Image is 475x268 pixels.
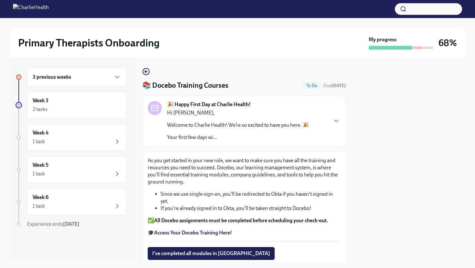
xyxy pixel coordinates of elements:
[323,83,346,88] span: Due
[16,188,127,215] a: Week 61 task
[154,217,328,223] strong: All Docebo assignments must be completed before scheduling your check-out.
[33,106,48,113] div: 2 tasks
[438,37,457,49] h3: 68%
[332,83,346,88] strong: [DATE]
[27,68,127,86] div: 3 previous weeks
[148,157,340,185] p: As you get started in your new role, we want to make sure you have all the training and resources...
[167,134,309,141] p: Your first few days wi...
[167,109,309,116] p: Hi [PERSON_NAME],
[27,221,79,227] span: Experience ends
[148,217,340,224] p: ✅
[16,92,127,119] a: Week 32 tasks
[13,4,49,14] img: CharlieHealth
[33,203,45,210] div: 1 task
[16,156,127,183] a: Week 51 task
[161,205,340,212] li: If you're already signed in to Okta, you'll be taken straight to Docebo!
[33,74,71,81] h6: 3 previous weeks
[302,83,321,88] span: To Do
[323,83,346,89] span: August 26th, 2025 10:00
[154,230,232,236] a: Access Your Docebo Training Here!
[33,194,48,201] h6: Week 6
[167,101,251,108] strong: 🎉 Happy First Day at Charlie Health!
[18,36,160,49] h2: Primary Therapists Onboarding
[33,170,45,177] div: 1 task
[142,81,228,90] h4: 📚 Docebo Training Courses
[33,129,48,136] h6: Week 4
[33,97,48,104] h6: Week 3
[33,162,48,169] h6: Week 5
[16,124,127,151] a: Week 41 task
[148,247,275,260] button: I've completed all modules in [GEOGRAPHIC_DATA]
[369,36,396,43] strong: My progress
[33,138,45,145] div: 1 task
[161,191,340,205] li: Since we use single sign-on, you'll be redirected to Okta if you haven't signed in yet.
[152,250,270,257] span: I've completed all modules in [GEOGRAPHIC_DATA]
[63,221,79,227] strong: [DATE]
[167,122,309,129] p: Welcome to Charlie Health! We’re so excited to have you here. 🎉
[148,229,340,236] p: 🎓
